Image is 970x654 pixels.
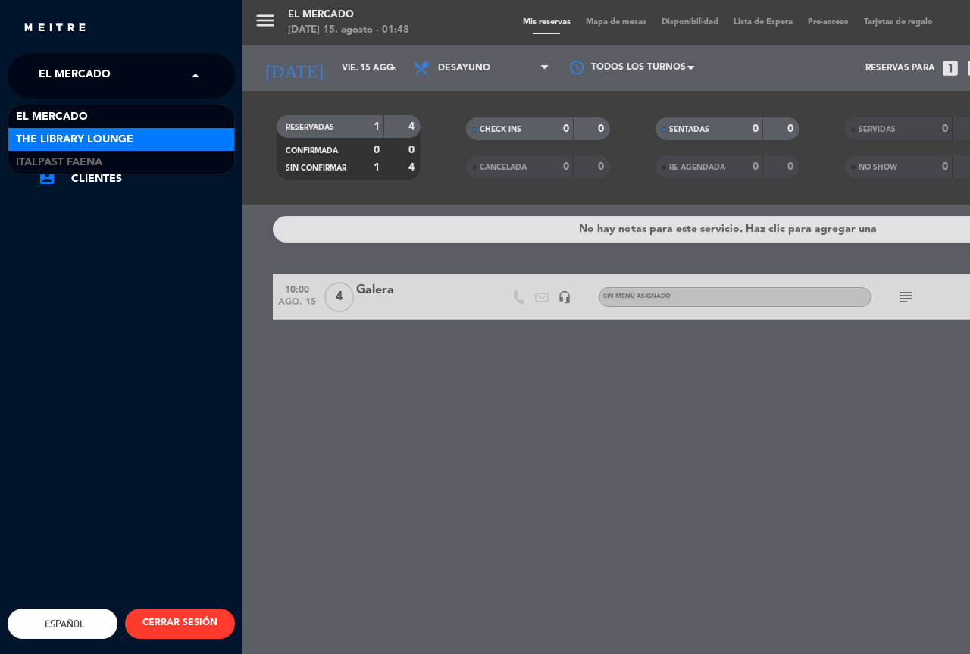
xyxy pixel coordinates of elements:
span: Italpast Faena [16,154,102,171]
a: account_boxClientes [38,170,235,188]
span: Español [41,618,85,630]
span: The Library Lounge [16,131,133,149]
button: CERRAR SESIÓN [125,609,235,639]
span: El Mercado [16,108,88,126]
span: El Mercado [39,60,111,92]
img: MEITRE [23,23,87,34]
i: account_box [38,168,56,186]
